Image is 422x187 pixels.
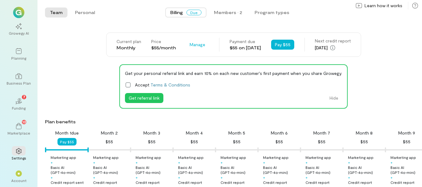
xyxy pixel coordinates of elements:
[221,165,257,175] div: Basic AI (GPT‑4o‑mini)
[93,155,119,160] div: Marketing app
[305,180,330,185] div: Credit report
[143,130,160,136] div: Month 3
[178,155,204,160] div: Marketing app
[135,81,190,88] span: Accept
[178,175,180,180] div: +
[178,180,202,185] div: Credit report
[191,138,198,145] div: $55
[136,160,138,165] div: +
[263,160,265,165] div: +
[7,68,30,91] a: Business Plan
[348,165,384,175] div: Basic AI (GPT‑4o‑mini)
[148,138,156,145] div: $55
[12,106,26,111] div: Funding
[276,138,283,145] div: $55
[45,119,420,125] div: Plan benefits
[57,138,77,145] button: Pay $55
[313,130,330,136] div: Month 7
[151,45,176,51] div: $55/month
[45,7,67,17] button: Team
[230,45,261,51] div: $55 on [DATE]
[136,175,138,180] div: +
[221,155,246,160] div: Marketing app
[186,130,203,136] div: Month 4
[51,180,84,185] div: Credit report sent
[305,175,308,180] div: +
[186,10,201,15] span: Due
[151,82,190,87] a: Terms & Conditions
[186,40,209,50] button: Manage
[214,9,242,16] div: Members · 2
[233,138,241,145] div: $55
[315,38,351,44] div: Next credit report
[221,160,223,165] div: +
[55,130,79,136] div: Month 1 due
[263,180,287,185] div: Credit report
[51,175,53,180] div: +
[315,44,351,52] div: [DATE]
[93,160,95,165] div: +
[51,155,76,160] div: Marketing app
[125,70,342,76] div: Get your personal referral link and earn 10% on each new customer's first payment when you share ...
[106,138,113,145] div: $55
[12,155,26,160] div: Settings
[263,155,289,160] div: Marketing app
[23,94,25,100] span: 7
[390,175,393,180] div: +
[7,81,31,86] div: Business Plan
[11,56,26,61] div: Planning
[390,180,415,185] div: Credit report
[7,118,30,140] a: Marketplace
[170,9,183,16] span: Billing
[263,165,299,175] div: Basic AI (GPT‑4o‑mini)
[305,160,308,165] div: +
[271,130,288,136] div: Month 6
[70,7,100,17] button: Personal
[326,93,342,103] button: Hide
[51,160,53,165] div: +
[22,119,26,125] span: 13
[178,165,214,175] div: Basic AI (GPT‑4o‑mini)
[7,18,30,41] a: Growegy AI
[348,175,350,180] div: +
[151,38,176,45] div: Price
[93,165,129,175] div: Basic AI (GPT‑4o‑mini)
[136,165,172,175] div: Basic AI (GPT‑4o‑mini)
[11,178,27,183] div: Account
[125,93,163,103] button: Get referral link
[318,138,325,145] div: $55
[221,180,245,185] div: Credit report
[348,160,350,165] div: +
[398,130,415,136] div: Month 9
[356,130,373,136] div: Month 8
[221,175,223,180] div: +
[305,165,342,175] div: Basic AI (GPT‑4o‑mini)
[178,160,180,165] div: +
[390,155,416,160] div: Marketing app
[93,180,117,185] div: Credit report
[230,38,261,45] div: Payment due
[9,31,29,36] div: Growegy AI
[250,7,294,17] button: Program types
[271,40,294,50] button: Pay $55
[403,138,410,145] div: $55
[209,7,247,17] button: Members · 2
[7,43,30,66] a: Planning
[305,155,331,160] div: Marketing app
[101,130,118,136] div: Month 2
[190,42,205,48] span: Manage
[117,45,141,51] div: Monthly
[263,175,265,180] div: +
[136,180,160,185] div: Credit report
[360,138,368,145] div: $55
[93,175,95,180] div: +
[117,38,141,45] div: Current plan
[7,143,30,165] a: Settings
[7,93,30,116] a: Funding
[165,7,206,17] button: BillingDue
[228,130,245,136] div: Month 5
[7,130,30,135] div: Marketplace
[51,165,87,175] div: Basic AI (GPT‑4o‑mini)
[365,2,402,9] span: Learn how it works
